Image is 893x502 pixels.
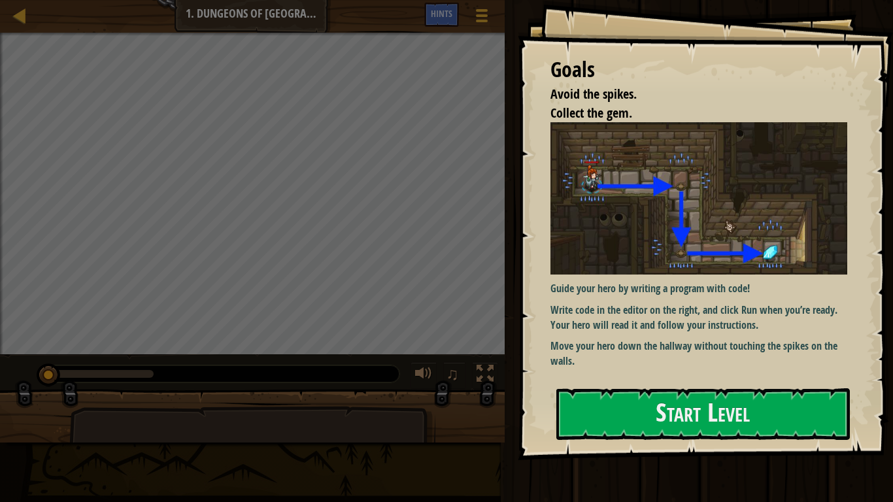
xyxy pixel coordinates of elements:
[550,339,847,369] p: Move your hero down the hallway without touching the spikes on the walls.
[534,85,844,104] li: Avoid the spikes.
[443,362,465,389] button: ♫
[411,362,437,389] button: Adjust volume
[465,3,498,33] button: Show game menu
[550,281,847,296] p: Guide your hero by writing a program with code!
[550,85,637,103] span: Avoid the spikes.
[550,303,847,333] p: Write code in the editor on the right, and click Run when you’re ready. Your hero will read it an...
[472,362,498,389] button: Toggle fullscreen
[550,55,847,85] div: Goals
[556,388,850,440] button: Start Level
[446,364,459,384] span: ♫
[550,122,847,275] img: Dungeons of kithgard
[534,104,844,123] li: Collect the gem.
[431,7,452,20] span: Hints
[550,104,632,122] span: Collect the gem.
